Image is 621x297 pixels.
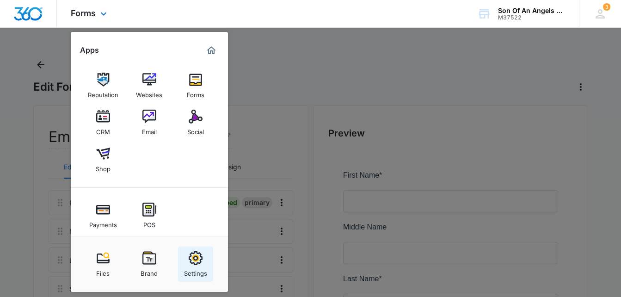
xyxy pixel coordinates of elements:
div: Websites [136,87,162,99]
div: Reputation [88,87,118,99]
div: POS [143,217,155,229]
div: Email [142,124,157,136]
a: Websites [132,68,167,103]
div: CRM [96,124,110,136]
div: Payments [89,217,117,229]
div: Social [187,124,204,136]
div: notifications count [603,3,610,11]
h2: Apps [80,46,99,55]
a: Files [86,247,121,282]
a: Shop [86,142,121,177]
a: Marketing 360® Dashboard [204,43,219,58]
div: Files [96,265,110,277]
div: Brand [141,265,158,277]
a: CRM [86,105,121,140]
a: Settings [178,247,213,282]
a: Email [132,105,167,140]
a: Payments [86,198,121,233]
a: Forms [178,68,213,103]
div: account id [498,14,566,21]
span: 3 [603,3,610,11]
div: Forms [187,87,204,99]
div: Settings [184,265,207,277]
div: Shop [96,161,111,173]
div: account name [498,7,566,14]
a: Reputation [86,68,121,103]
a: POS [132,198,167,233]
a: Social [178,105,213,140]
span: Forms [71,8,96,18]
a: Brand [132,247,167,282]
